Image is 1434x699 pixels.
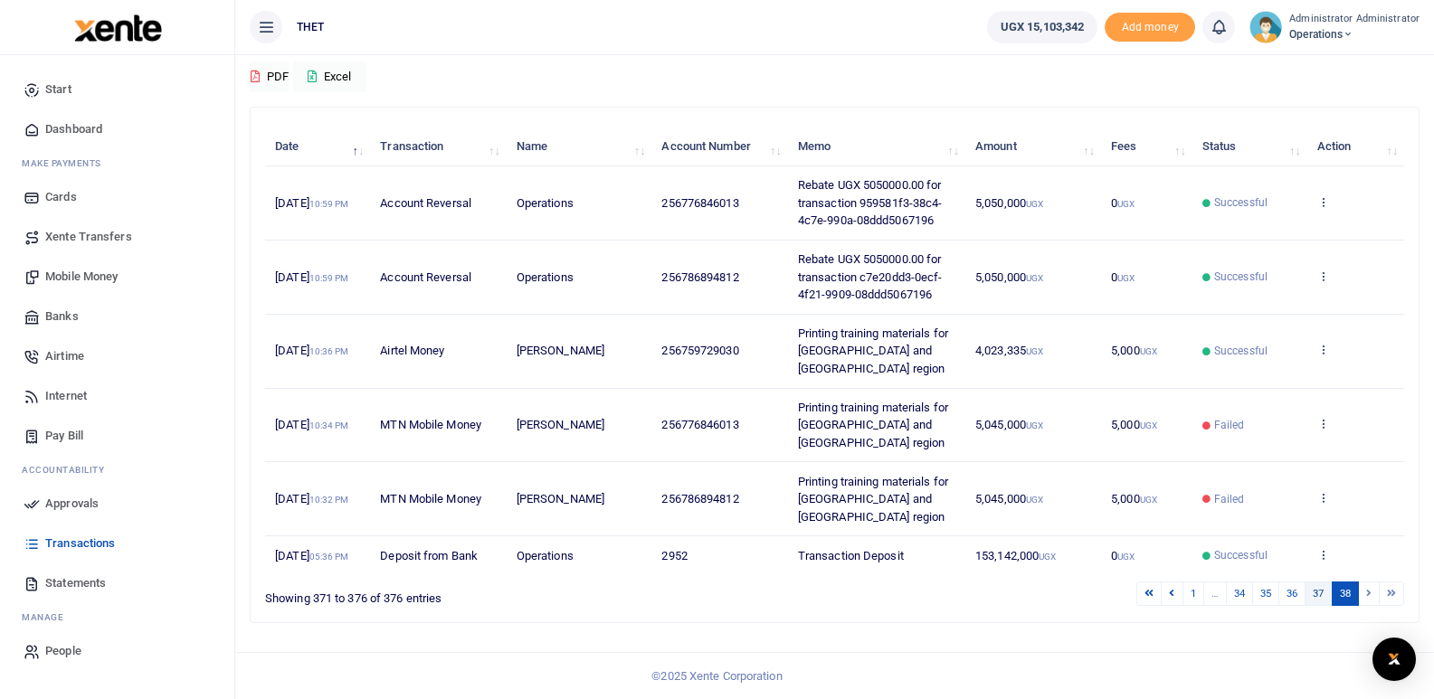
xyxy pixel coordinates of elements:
[309,346,349,356] small: 10:36 PM
[788,128,965,166] th: Memo: activate to sort column ascending
[292,61,366,92] button: Excel
[1111,492,1157,505] span: 5,000
[1001,18,1084,36] span: UGX 15,103,342
[45,80,71,99] span: Start
[1214,343,1268,359] span: Successful
[14,563,220,603] a: Statements
[798,326,948,375] span: Printing training materials for [GEOGRAPHIC_DATA] and [GEOGRAPHIC_DATA] region
[661,196,738,210] span: 256776846013
[1214,491,1245,507] span: Failed
[14,336,220,376] a: Airtime
[380,492,481,505] span: MTN Mobile Money
[45,228,132,246] span: Xente Transfers
[275,270,348,284] span: [DATE]
[798,178,943,227] span: Rebate UGX 5050000.00 for transaction 959581f3-38c4-4c7e-990a-08ddd5067196
[275,492,348,505] span: [DATE]
[380,418,481,431] span: MTN Mobile Money
[275,344,348,357] span: [DATE]
[1111,549,1135,562] span: 0
[275,549,348,562] span: [DATE]
[45,307,79,326] span: Banks
[370,128,506,166] th: Transaction: activate to sort column ascending
[1307,128,1404,166] th: Action: activate to sort column ascending
[1226,581,1253,606] a: 34
[798,549,904,562] span: Transaction Deposit
[517,196,574,210] span: Operations
[661,549,687,562] span: 2952
[14,297,220,336] a: Banks
[1101,128,1192,166] th: Fees: activate to sort column ascending
[1249,11,1282,43] img: profile-user
[45,427,83,445] span: Pay Bill
[1026,346,1043,356] small: UGX
[1305,581,1332,606] a: 37
[661,418,738,431] span: 256776846013
[275,196,348,210] span: [DATE]
[380,196,471,210] span: Account Reversal
[987,11,1097,43] a: UGX 15,103,342
[290,19,331,35] span: THET
[1026,273,1043,283] small: UGX
[309,199,349,209] small: 10:59 PM
[14,416,220,456] a: Pay Bill
[517,344,604,357] span: [PERSON_NAME]
[265,128,370,166] th: Date: activate to sort column descending
[1039,552,1056,562] small: UGX
[45,574,106,592] span: Statements
[275,418,348,431] span: [DATE]
[14,376,220,416] a: Internet
[14,456,220,484] li: Ac
[14,484,220,524] a: Approvals
[1289,26,1420,43] span: Operations
[1117,199,1135,209] small: UGX
[1289,12,1420,27] small: Administrator Administrator
[980,11,1105,43] li: Wallet ballance
[507,128,652,166] th: Name: activate to sort column ascending
[14,217,220,257] a: Xente Transfers
[45,534,115,553] span: Transactions
[798,475,948,524] span: Printing training materials for [GEOGRAPHIC_DATA] and [GEOGRAPHIC_DATA] region
[309,495,349,505] small: 10:32 PM
[72,20,162,33] a: logo-small logo-large logo-large
[1111,270,1135,284] span: 0
[798,252,943,301] span: Rebate UGX 5050000.00 for transaction c7e20dd3-0ecf-4f21-9909-08ddd5067196
[265,580,733,608] div: Showing 371 to 376 of 376 entries
[517,418,604,431] span: [PERSON_NAME]
[975,196,1043,210] span: 5,050,000
[661,344,738,357] span: 256759729030
[1117,552,1135,562] small: UGX
[1278,581,1306,606] a: 36
[517,549,574,562] span: Operations
[14,149,220,177] li: M
[975,492,1043,505] span: 5,045,000
[1140,346,1157,356] small: UGX
[1214,547,1268,563] span: Successful
[14,70,220,109] a: Start
[1140,495,1157,505] small: UGX
[1026,495,1043,505] small: UGX
[651,128,787,166] th: Account Number: activate to sort column ascending
[14,631,220,671] a: People
[1214,269,1268,285] span: Successful
[1026,199,1043,209] small: UGX
[31,158,101,168] span: ake Payments
[1117,273,1135,283] small: UGX
[14,109,220,149] a: Dashboard
[35,465,104,475] span: countability
[1111,344,1157,357] span: 5,000
[309,420,349,430] small: 10:34 PM
[45,347,84,365] span: Airtime
[517,270,574,284] span: Operations
[1214,194,1268,211] span: Successful
[380,270,471,284] span: Account Reversal
[1105,13,1195,43] li: Toup your wallet
[1192,128,1307,166] th: Status: activate to sort column ascending
[1182,581,1204,606] a: 1
[1026,420,1043,430] small: UGX
[45,387,87,405] span: Internet
[14,177,220,217] a: Cards
[45,642,81,660] span: People
[975,344,1043,357] span: 4,023,335
[14,603,220,631] li: M
[1105,19,1195,33] a: Add money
